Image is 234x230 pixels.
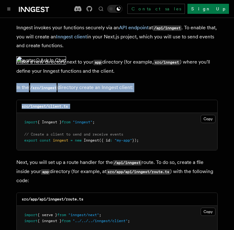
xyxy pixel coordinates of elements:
[99,213,101,217] span: ;
[24,120,37,124] span: import
[187,4,229,14] a: Sign Up
[37,120,62,124] span: { Inngest }
[132,138,139,143] span: });
[56,34,87,40] a: Inngest client
[201,115,215,123] button: Copy
[53,138,68,143] span: inngest
[110,138,112,143] span: :
[16,58,218,76] p: Make a new directory next to your directory (for example, ) where you'll define your Inngest func...
[84,138,99,143] span: Inngest
[93,60,102,65] code: app
[16,23,218,50] p: Inngest invokes your functions securely via an at . To enable that, you will create an in your Ne...
[73,120,92,124] span: "inngest"
[35,58,40,63] img: Ask In Chat
[70,138,73,143] span: =
[113,160,142,165] code: /api/inngest
[35,57,66,64] button: Ask In Chat
[127,4,185,14] a: Contact sales
[99,138,110,143] span: ({ id
[114,138,132,143] span: "my-app"
[128,219,130,223] span: ;
[17,57,35,64] img: avatar
[97,5,105,13] button: Find something...
[37,213,57,217] span: { serve }
[37,219,62,223] span: { inngest }
[201,208,215,216] button: Copy
[24,219,37,223] span: import
[153,60,180,65] code: src/inngest
[5,5,13,13] button: Toggle navigation
[75,138,81,143] span: new
[24,213,37,217] span: import
[16,158,218,185] p: Next, you will set up a route handler for the route. To do so, create a file inside your director...
[40,57,66,64] span: Ask In Chat
[16,83,218,92] p: In the directory create an Inngest client:
[22,104,68,109] code: src/inngest/client.ts
[153,25,181,31] code: /api/inngest
[62,219,70,223] span: from
[22,197,83,201] code: src/app/api/inngest/route.ts
[29,85,58,91] code: /src/inngest
[107,5,122,13] button: Toggle dark mode
[24,138,37,143] span: export
[92,120,95,124] span: ;
[62,120,70,124] span: from
[41,169,50,175] code: app
[57,213,66,217] span: from
[40,138,51,143] span: const
[119,25,149,31] a: API endpoint
[106,169,170,175] code: src/app/api/inngest/route.ts
[73,219,128,223] span: "../../../inngest/client"
[68,213,99,217] span: "inngest/next"
[24,132,123,137] span: // Create a client to send and receive events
